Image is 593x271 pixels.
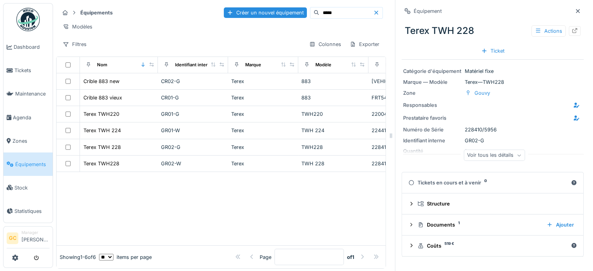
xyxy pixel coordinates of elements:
li: [PERSON_NAME] [21,230,50,246]
a: Dashboard [4,35,53,59]
a: Tickets [4,59,53,82]
div: Terex [231,160,295,167]
div: Responsables [403,101,462,109]
div: Numéro de Série [403,126,462,133]
img: Badge_color-CXgf-gQk.svg [16,8,40,31]
a: Maintenance [4,82,53,106]
div: Filtres [59,39,90,50]
div: Terex TWH 228 [83,143,121,151]
div: Terex TWH220 [83,110,119,118]
div: Page [260,253,271,261]
div: GR02-G [161,143,225,151]
span: Agenda [13,114,50,121]
div: 2200410/5322 [372,110,435,118]
span: Zones [12,137,50,145]
div: [VEHICLE_IDENTIFICATION_NUMBER] [372,78,435,85]
li: GC [7,232,18,244]
div: 224410/5363 [372,127,435,134]
div: Identifiant interne [175,62,213,68]
div: Terex — TWH228 [403,78,582,86]
div: Terex TWH228 [83,160,119,167]
div: CR01-G [161,94,225,101]
div: Équipement [414,7,442,15]
div: Terex [231,94,295,101]
div: Catégorie d'équipement [403,67,462,75]
div: Prestataire favoris [403,114,462,122]
div: GR01-W [161,127,225,134]
div: Terex [231,143,295,151]
div: TWH 228 [301,160,365,167]
summary: Tickets en cours et à venir0 [405,175,580,190]
div: Gouvy [474,89,490,97]
a: Zones [4,129,53,152]
div: 228410/5958 [372,160,435,167]
div: Terex TWH 224 [83,127,121,134]
div: GR02-G [403,137,582,144]
div: TWH228 [301,143,365,151]
div: Crible 883 new [83,78,119,85]
div: 228410/5956 [403,126,582,133]
div: GR02-W [161,160,225,167]
div: Colonnes [306,39,345,50]
strong: Équipements [77,9,116,16]
div: Documents [418,221,540,228]
div: Tickets en cours et à venir [408,179,568,186]
div: Manager [21,230,50,236]
span: Tickets [14,67,50,74]
strong: of 1 [347,253,354,261]
div: Identifiant interne [403,137,462,144]
div: Terex [231,78,295,85]
div: Marque — Modèle [403,78,462,86]
span: Statistiques [14,207,50,215]
span: Stock [14,184,50,191]
div: Marque [245,62,261,68]
div: Coûts [418,242,568,250]
span: Maintenance [15,90,50,97]
div: Créer un nouvel équipement [224,7,307,18]
div: Actions [531,25,566,37]
a: Statistiques [4,199,53,223]
div: Matériel fixe [403,67,582,75]
div: Terex [231,110,295,118]
div: Exporter [346,39,383,50]
a: Équipements [4,152,53,176]
span: Équipements [15,161,50,168]
div: Crible 883 vieux [83,94,122,101]
summary: Coûts519 € [405,239,580,253]
div: Nom [97,62,107,68]
div: Ajouter [543,220,577,230]
div: FRT540457 [372,94,435,101]
div: 228410/5956 [372,143,435,151]
div: TWH220 [301,110,365,118]
div: Zone [403,89,462,97]
div: Terex TWH 228 [402,21,584,41]
div: 883 [301,78,365,85]
summary: Structure [405,197,580,211]
div: Showing 1 - 6 of 6 [60,253,96,261]
a: GC Manager[PERSON_NAME] [7,230,50,248]
a: Stock [4,176,53,199]
div: Modèle [315,62,331,68]
div: Modèles [59,21,96,32]
div: Terex [231,127,295,134]
summary: Documents1Ajouter [405,218,580,232]
span: Dashboard [14,43,50,51]
a: Agenda [4,106,53,129]
div: items per page [99,253,152,261]
div: Structure [418,200,574,207]
div: Voir tous les détails [464,150,525,161]
div: GR01-G [161,110,225,118]
div: TWH 224 [301,127,365,134]
div: CR02-G [161,78,225,85]
div: Ticket [478,46,508,56]
div: 883 [301,94,365,101]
